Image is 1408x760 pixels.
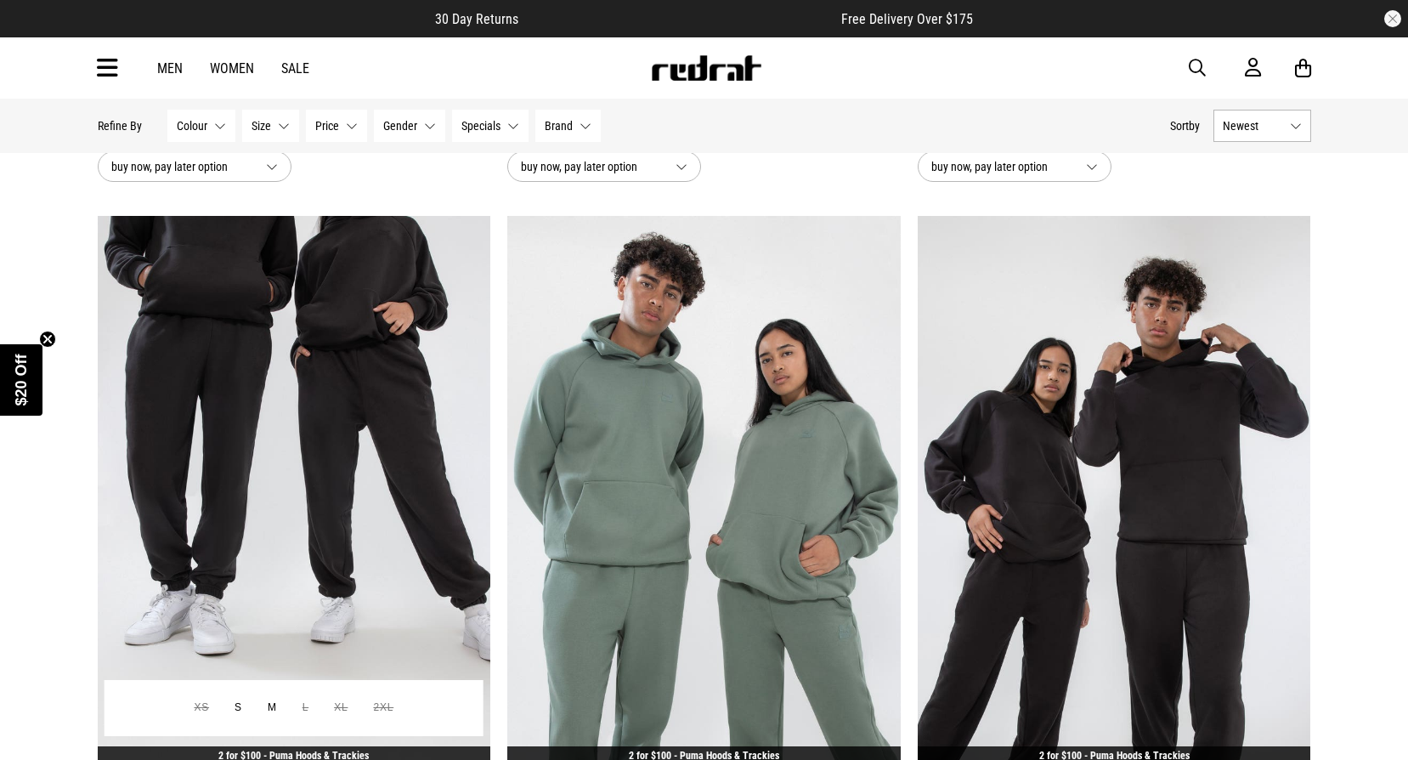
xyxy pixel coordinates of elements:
button: 2XL [360,693,406,723]
button: Colour [167,110,235,142]
span: Colour [177,119,207,133]
span: buy now, pay later option [111,156,252,177]
button: XL [321,693,360,723]
button: buy now, pay later option [918,151,1111,182]
iframe: Customer reviews powered by Trustpilot [552,10,807,27]
button: buy now, pay later option [507,151,701,182]
img: Redrat logo [650,55,762,81]
button: L [290,693,321,723]
span: buy now, pay later option [931,156,1072,177]
a: Women [210,60,254,77]
span: by [1189,119,1200,133]
span: Brand [545,119,573,133]
button: Price [306,110,367,142]
button: Specials [452,110,529,142]
span: buy now, pay later option [521,156,662,177]
button: Close teaser [39,331,56,348]
button: buy now, pay later option [98,151,291,182]
button: M [255,693,290,723]
button: Open LiveChat chat widget [14,7,65,58]
span: Specials [461,119,500,133]
p: Refine By [98,119,142,133]
a: Sale [281,60,309,77]
a: Men [157,60,183,77]
span: Size [252,119,271,133]
button: Newest [1213,110,1311,142]
span: 30 Day Returns [435,11,518,27]
span: Price [315,119,339,133]
button: Brand [535,110,601,142]
span: Newest [1223,119,1283,133]
button: Gender [374,110,445,142]
span: $20 Off [13,354,30,406]
button: S [222,693,255,723]
button: Size [242,110,299,142]
button: XS [181,693,222,723]
span: Free Delivery Over $175 [841,11,973,27]
button: Sortby [1170,116,1200,136]
span: Gender [383,119,417,133]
